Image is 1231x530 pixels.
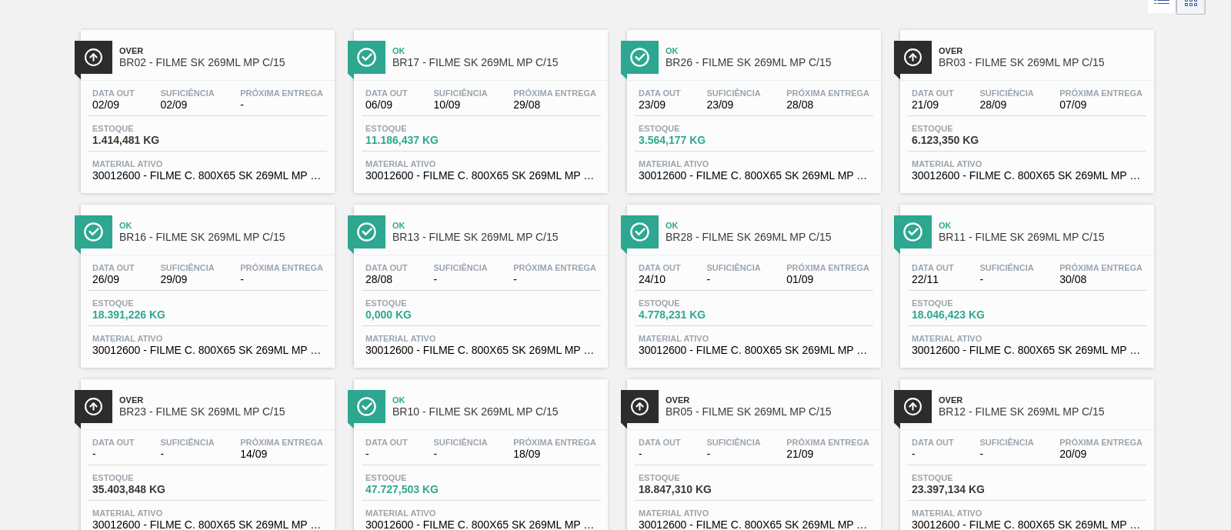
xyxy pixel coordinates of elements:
[365,159,596,168] span: Material ativo
[92,448,135,460] span: -
[706,263,760,272] span: Suficiência
[119,221,327,230] span: Ok
[84,222,103,242] img: Ícone
[1059,274,1143,285] span: 30/08
[160,99,214,111] span: 02/09
[889,18,1162,193] a: ÍconeOverBR03 - FILME SK 269ML MP C/15Data out21/09Suficiência28/09Próxima Entrega07/09Estoque6.1...
[92,170,323,182] span: 30012600 - FILME C. 800X65 SK 269ML MP C15 429
[1059,99,1143,111] span: 07/09
[903,397,922,416] img: Ícone
[786,99,869,111] span: 28/08
[666,57,873,68] span: BR26 - FILME SK 269ML MP C/15
[639,159,869,168] span: Material ativo
[92,88,135,98] span: Data out
[912,508,1143,518] span: Material ativo
[639,99,681,111] span: 23/09
[92,484,200,495] span: 35.403,848 KG
[912,135,1019,146] span: 6.123,350 KG
[160,448,214,460] span: -
[666,46,873,55] span: Ok
[939,221,1146,230] span: Ok
[119,406,327,418] span: BR23 - FILME SK 269ML MP C/15
[160,263,214,272] span: Suficiência
[365,88,408,98] span: Data out
[630,48,649,67] img: Ícone
[119,46,327,55] span: Over
[92,309,200,321] span: 18.391,226 KG
[630,222,649,242] img: Ícone
[392,57,600,68] span: BR17 - FILME SK 269ML MP C/15
[615,193,889,368] a: ÍconeOkBR28 - FILME SK 269ML MP C/15Data out24/10Suficiência-Próxima Entrega01/09Estoque4.778,231...
[706,99,760,111] span: 23/09
[119,57,327,68] span: BR02 - FILME SK 269ML MP C/15
[92,135,200,146] span: 1.414,481 KG
[342,193,615,368] a: ÍconeOkBR13 - FILME SK 269ML MP C/15Data out28/08Suficiência-Próxima Entrega-Estoque0,000 KGMater...
[639,298,746,308] span: Estoque
[392,395,600,405] span: Ok
[639,438,681,447] span: Data out
[92,508,323,518] span: Material ativo
[365,309,473,321] span: 0,000 KG
[639,88,681,98] span: Data out
[939,57,1146,68] span: BR03 - FILME SK 269ML MP C/15
[912,448,954,460] span: -
[119,395,327,405] span: Over
[365,135,473,146] span: 11.186,437 KG
[706,274,760,285] span: -
[240,438,323,447] span: Próxima Entrega
[1059,263,1143,272] span: Próxima Entrega
[240,448,323,460] span: 14/09
[939,406,1146,418] span: BR12 - FILME SK 269ML MP C/15
[365,448,408,460] span: -
[912,473,1019,482] span: Estoque
[513,263,596,272] span: Próxima Entrega
[1059,448,1143,460] span: 20/09
[912,124,1019,133] span: Estoque
[433,88,487,98] span: Suficiência
[615,18,889,193] a: ÍconeOkBR26 - FILME SK 269ML MP C/15Data out23/09Suficiência23/09Próxima Entrega28/08Estoque3.564...
[365,473,473,482] span: Estoque
[357,222,376,242] img: Ícone
[92,334,323,343] span: Material ativo
[903,48,922,67] img: Ícone
[392,46,600,55] span: Ok
[365,345,596,356] span: 30012600 - FILME C. 800X65 SK 269ML MP C15 429
[240,263,323,272] span: Próxima Entrega
[912,274,954,285] span: 22/11
[240,88,323,98] span: Próxima Entrega
[639,448,681,460] span: -
[357,48,376,67] img: Ícone
[365,438,408,447] span: Data out
[365,124,473,133] span: Estoque
[639,473,746,482] span: Estoque
[912,99,954,111] span: 21/09
[160,274,214,285] span: 29/09
[639,508,869,518] span: Material ativo
[639,484,746,495] span: 18.847,310 KG
[939,395,1146,405] span: Over
[903,222,922,242] img: Ícone
[979,263,1033,272] span: Suficiência
[639,345,869,356] span: 30012600 - FILME C. 800X65 SK 269ML MP C15 429
[630,397,649,416] img: Ícone
[92,274,135,285] span: 26/09
[706,448,760,460] span: -
[979,88,1033,98] span: Suficiência
[433,438,487,447] span: Suficiência
[433,99,487,111] span: 10/09
[912,263,954,272] span: Data out
[513,438,596,447] span: Próxima Entrega
[357,397,376,416] img: Ícone
[92,263,135,272] span: Data out
[786,263,869,272] span: Próxima Entrega
[639,135,746,146] span: 3.564,177 KG
[912,298,1019,308] span: Estoque
[365,99,408,111] span: 06/09
[513,88,596,98] span: Próxima Entrega
[92,298,200,308] span: Estoque
[69,193,342,368] a: ÍconeOkBR16 - FILME SK 269ML MP C/15Data out26/09Suficiência29/09Próxima Entrega-Estoque18.391,22...
[786,448,869,460] span: 21/09
[392,232,600,243] span: BR13 - FILME SK 269ML MP C/15
[939,232,1146,243] span: BR11 - FILME SK 269ML MP C/15
[513,99,596,111] span: 29/08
